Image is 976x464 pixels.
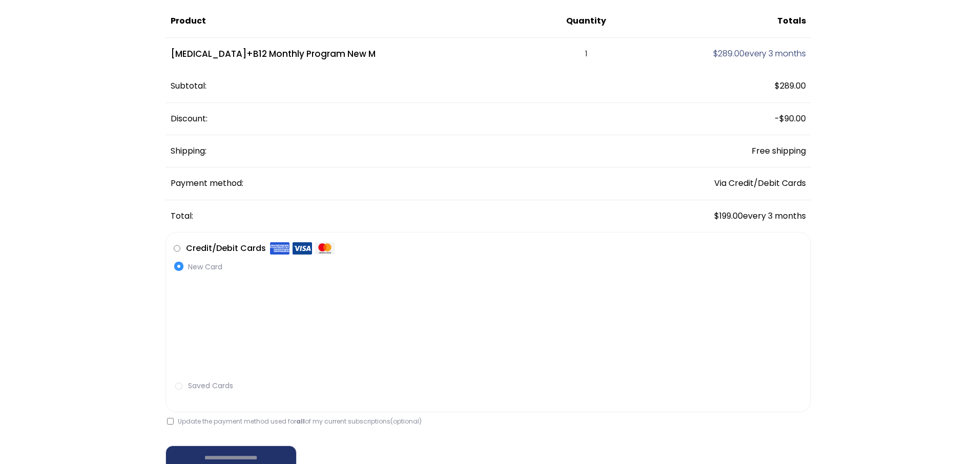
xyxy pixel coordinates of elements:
th: Product [165,5,543,37]
label: Update the payment method used for of my current subscriptions [167,417,422,426]
td: 1 [543,38,631,71]
th: Subtotal: [165,70,631,102]
iframe: Secure payment input frame [172,276,801,374]
img: Mastercard [315,242,335,255]
label: New Card [174,262,803,272]
td: - [630,103,811,135]
strong: all [296,417,305,426]
span: $ [775,80,780,92]
td: Via Credit/Debit Cards [630,167,811,200]
td: Free shipping [630,135,811,167]
img: Amex [270,242,289,255]
span: (optional) [390,417,422,426]
label: Saved Cards [174,381,803,391]
span: $ [714,210,719,222]
td: every 3 months [630,200,811,232]
td: [MEDICAL_DATA]+B12 Monthly Program New M [165,38,543,71]
th: Shipping: [165,135,631,167]
th: Total: [165,200,631,232]
img: Visa [293,242,312,255]
th: Payment method: [165,167,631,200]
span: $ [779,113,784,124]
td: every 3 months [630,38,811,71]
span: $ [713,48,718,59]
th: Quantity [543,5,631,37]
th: Totals [630,5,811,37]
span: 90.00 [779,113,806,124]
th: Discount: [165,103,631,135]
span: 289.00 [775,80,806,92]
input: Update the payment method used forallof my current subscriptions(optional) [167,418,174,425]
span: 199.00 [714,210,743,222]
span: 289.00 [713,48,744,59]
label: Credit/Debit Cards [186,240,335,257]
